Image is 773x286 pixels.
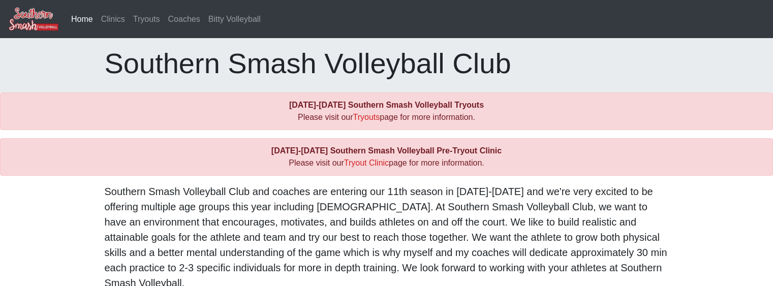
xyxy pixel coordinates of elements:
a: Tryouts [353,113,380,121]
a: Tryout Clinic [344,158,389,167]
img: Southern Smash Volleyball [8,7,59,31]
a: Home [67,9,97,29]
b: [DATE]-[DATE] Southern Smash Volleyball Tryouts [289,101,484,109]
a: Coaches [164,9,204,29]
a: Clinics [97,9,129,29]
a: Bitty Volleyball [204,9,265,29]
a: Tryouts [129,9,164,29]
h1: Southern Smash Volleyball Club [105,46,669,80]
b: [DATE]-[DATE] Southern Smash Volleyball Pre-Tryout Clinic [271,146,502,155]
